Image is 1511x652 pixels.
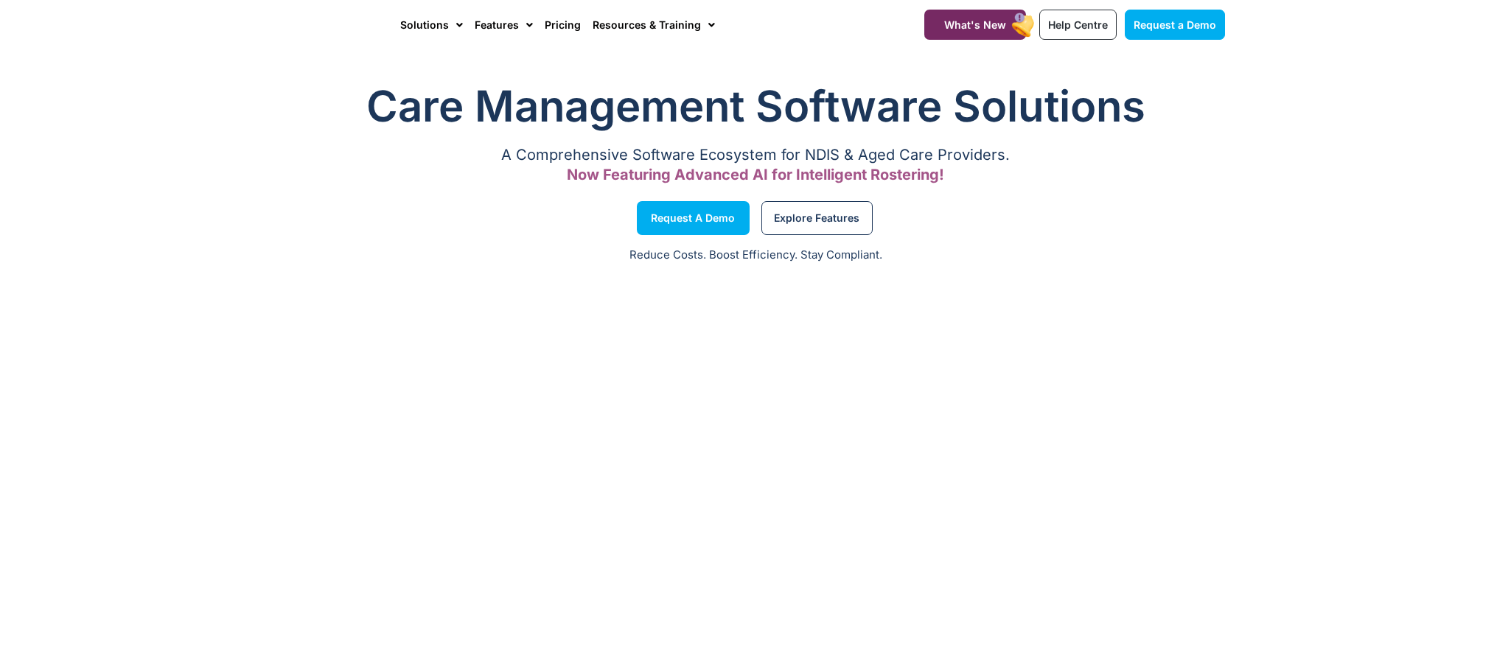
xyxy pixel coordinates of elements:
span: Request a Demo [651,214,735,222]
span: Explore Features [774,214,859,222]
span: Request a Demo [1134,18,1216,31]
a: Help Centre [1039,10,1117,40]
img: CareMaster Logo [286,14,385,36]
span: Now Featuring Advanced AI for Intelligent Rostering! [567,166,944,183]
span: What's New [944,18,1006,31]
a: What's New [924,10,1026,40]
a: Request a Demo [1125,10,1225,40]
a: Request a Demo [637,201,750,235]
p: A Comprehensive Software Ecosystem for NDIS & Aged Care Providers. [286,150,1225,160]
span: Help Centre [1048,18,1108,31]
p: Reduce Costs. Boost Efficiency. Stay Compliant. [9,247,1502,264]
h1: Care Management Software Solutions [286,77,1225,136]
a: Explore Features [761,201,873,235]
